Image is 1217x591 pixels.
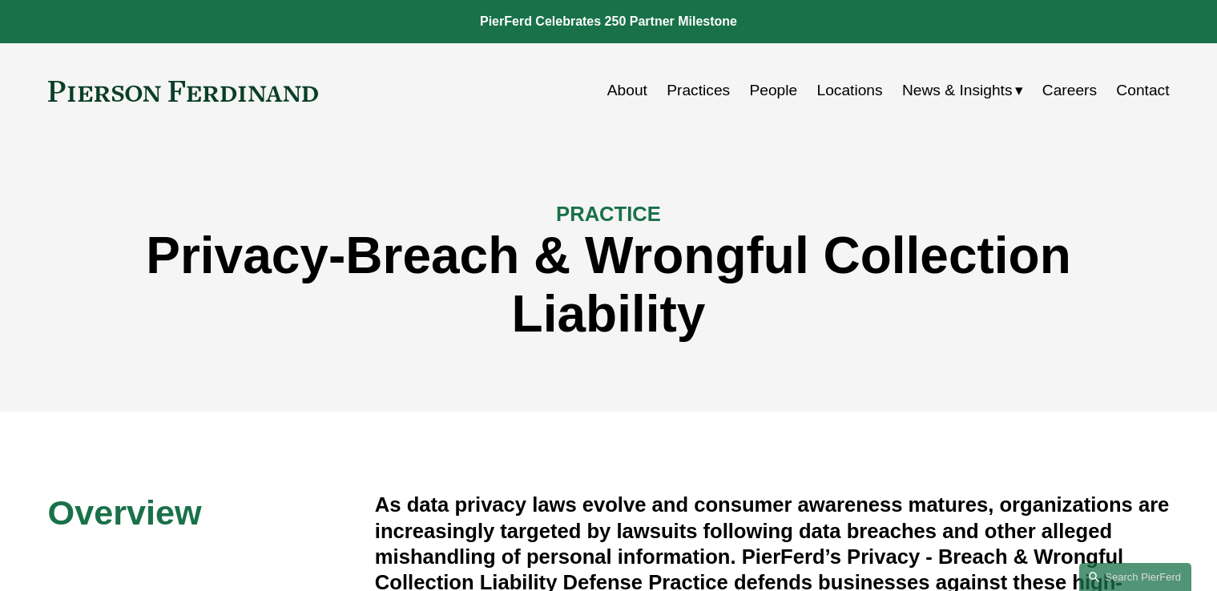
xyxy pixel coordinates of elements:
[48,227,1170,344] h1: Privacy-Breach & Wrongful Collection Liability
[48,493,202,532] span: Overview
[902,75,1023,106] a: folder dropdown
[1079,563,1191,591] a: Search this site
[1116,75,1169,106] a: Contact
[667,75,730,106] a: Practices
[556,203,661,225] span: PRACTICE
[902,77,1013,105] span: News & Insights
[607,75,647,106] a: About
[1042,75,1097,106] a: Careers
[817,75,883,106] a: Locations
[749,75,797,106] a: People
